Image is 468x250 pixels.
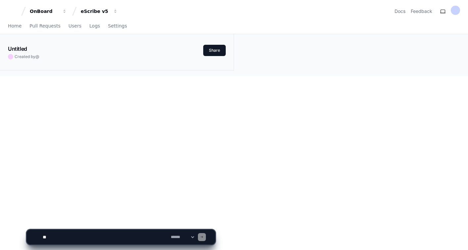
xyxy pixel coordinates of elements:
span: Created by [15,54,39,59]
a: Home [8,19,22,34]
div: eScribe v5 [81,8,109,15]
span: Logs [89,24,100,28]
a: Users [69,19,81,34]
a: Pull Requests [29,19,60,34]
div: OnBoard [30,8,58,15]
span: Users [69,24,81,28]
a: Settings [108,19,127,34]
a: Docs [395,8,405,15]
span: @ [35,54,39,59]
button: Share [203,45,226,56]
a: Logs [89,19,100,34]
span: Home [8,24,22,28]
button: eScribe v5 [78,5,120,17]
h1: Untitled [8,45,27,53]
span: Pull Requests [29,24,60,28]
button: Feedback [411,8,432,15]
button: OnBoard [27,5,70,17]
span: Settings [108,24,127,28]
